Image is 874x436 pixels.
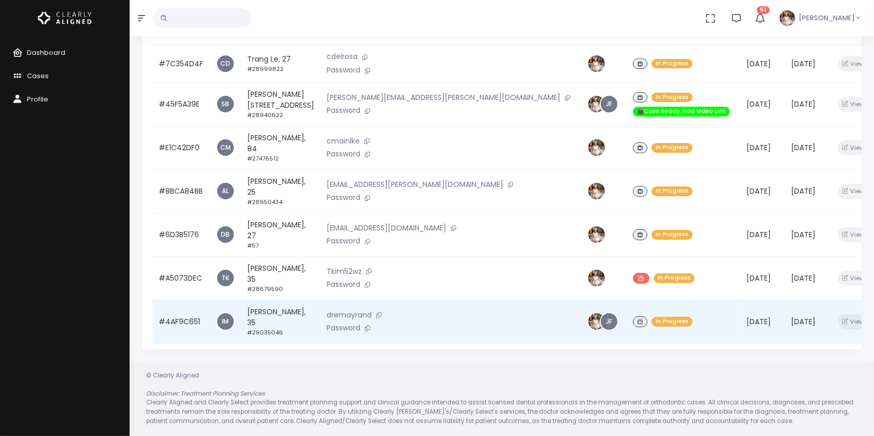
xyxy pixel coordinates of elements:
span: [DATE] [791,273,815,283]
a: JF [601,96,617,112]
span: [DATE] [746,316,771,327]
a: AL [217,183,234,199]
p: Password [327,279,575,290]
span: Profile [27,94,48,104]
td: #7C354D4F [152,45,210,83]
small: #28999822 [247,65,284,73]
small: #29035046 [247,328,283,337]
td: #A5073DEC [152,256,210,300]
td: #E1C42DF0 [152,126,210,169]
span: In Progress [652,317,693,327]
td: [PERSON_NAME], 35 [241,256,320,300]
p: cdelrosa [327,51,575,63]
a: IM [217,313,234,330]
p: dremayrand [327,310,575,321]
span: 62 [757,6,770,14]
span: Dashboard [27,48,65,57]
span: In Progress [652,186,693,196]
td: #4AF9C651 [152,300,210,343]
span: 🎬Case Ready. Add Video Link [633,107,730,117]
td: [PERSON_NAME], 84 [241,126,320,169]
p: Password [327,323,575,334]
td: [PERSON_NAME], 25 [241,169,320,213]
img: Header Avatar [778,9,797,27]
a: DB [217,226,234,243]
td: #6D3B5176 [152,213,210,256]
p: [EMAIL_ADDRESS][PERSON_NAME][DOMAIN_NAME] [327,179,575,191]
span: [DATE] [746,99,771,109]
span: [DATE] [746,273,771,283]
small: #57 [247,241,259,250]
p: Password [327,236,575,247]
small: #28679590 [247,285,283,293]
td: [PERSON_NAME][STREET_ADDRESS] [241,82,320,126]
p: Password [327,65,575,76]
a: CD [217,55,234,72]
a: TK [217,270,234,286]
span: [DATE] [746,229,771,240]
span: In Progress [652,59,693,69]
span: [DATE] [746,142,771,153]
span: [DATE] [791,142,815,153]
small: #28950434 [247,198,283,206]
p: [EMAIL_ADDRESS][DOMAIN_NAME] [327,223,575,234]
td: #45F5A39E [152,82,210,126]
p: Tkim52wz [327,266,575,278]
a: JF [601,313,617,330]
div: © Clearly Aligned Clearly Aligned and Clearly Select provides treatment planning support and clin... [136,371,868,426]
span: [PERSON_NAME] [799,13,855,23]
a: SB [217,96,234,112]
span: [DATE] [791,186,815,196]
p: [PERSON_NAME][EMAIL_ADDRESS][PERSON_NAME][DOMAIN_NAME] [327,92,575,104]
span: Cases [27,71,49,81]
small: #27476512 [247,154,279,163]
span: [DATE] [791,59,815,69]
span: [DATE] [746,59,771,69]
span: [DATE] [746,186,771,196]
td: [PERSON_NAME], 27 [241,213,320,256]
p: Password [327,105,575,117]
td: #8BCA84BB [152,169,210,213]
p: Password [327,149,575,160]
small: #28940622 [247,111,283,119]
td: Trang Le, 27 [241,45,320,83]
p: cmainlke [327,136,575,147]
a: CM [217,139,234,156]
span: In Progress [654,273,695,283]
span: In Progress [652,93,693,103]
span: [DATE] [791,316,815,327]
span: In Progress [652,230,693,240]
span: In Progress [652,143,693,153]
td: [PERSON_NAME], 35 [241,300,320,343]
p: Password [327,192,575,204]
img: Logo Horizontal [38,7,92,29]
em: Disclaimer: Treatment Planning Services [146,389,265,398]
span: [DATE] [791,229,815,240]
span: [DATE] [791,99,815,109]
